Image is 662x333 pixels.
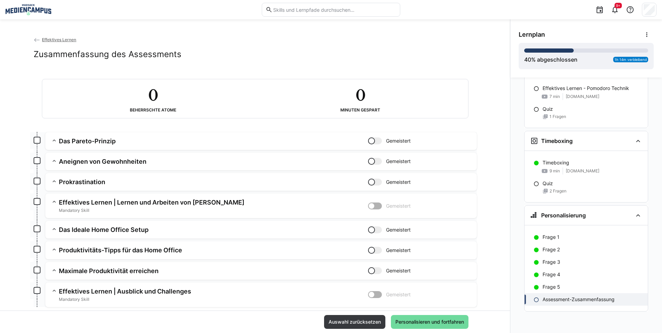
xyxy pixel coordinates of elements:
span: [DOMAIN_NAME] [566,168,599,174]
input: Skills und Lernpfade durchsuchen… [272,7,396,13]
h3: Effektives Lernen | Lernen und Arbeiten von [PERSON_NAME] [59,198,368,206]
div: % abgeschlossen [524,55,578,64]
span: Lernplan [519,31,545,38]
p: Frage 4 [543,271,560,278]
span: Gemeistert [386,247,411,254]
span: 1h 14m verbleibend [615,57,647,62]
span: 7 min [549,94,560,99]
span: Auswahl zurücksetzen [328,318,382,325]
button: Auswahl zurücksetzen [324,315,385,329]
h3: Aneignen von Gewohnheiten [59,157,368,165]
span: [DOMAIN_NAME] [566,94,599,99]
div: Minuten gespart [340,108,380,112]
button: Personalisieren und fortfahren [391,315,468,329]
span: 40 [524,56,531,63]
span: Gemeistert [386,158,411,165]
h3: Maximale Produktivität erreichen [59,267,368,275]
p: Frage 2 [543,246,560,253]
h2: 0 [148,85,158,105]
h3: Das Pareto-Prinzip [59,137,368,145]
span: Gemeistert [386,202,411,209]
p: Frage 5 [543,283,560,290]
span: Gemeistert [386,226,411,233]
span: 1 Fragen [549,114,566,119]
div: Beherrschte Atome [130,108,176,112]
p: Frage 3 [543,259,560,265]
span: Gemeistert [386,291,411,298]
h3: Prokrastination [59,178,368,186]
span: Gemeistert [386,267,411,274]
h2: 0 [356,85,365,105]
span: 9 min [549,168,560,174]
span: Gemeistert [386,179,411,186]
p: Timeboxing [543,159,569,166]
span: Gemeistert [386,137,411,144]
a: Effektives Lernen [34,37,77,42]
span: Mandatory Skill [59,208,368,213]
span: 2 Fragen [549,188,566,194]
h2: Zusammenfassung des Assessments [34,49,181,60]
p: Assessment-Zusammenfassung [543,296,615,303]
h3: Produktivitäts-Tipps für das Home Office [59,246,368,254]
h3: Das Ideale Home Office Setup [59,226,368,234]
span: Effektives Lernen [42,37,76,42]
span: Personalisieren und fortfahren [394,318,465,325]
h3: Personalisierung [541,212,586,219]
h3: Timeboxing [541,137,573,144]
p: Quiz [543,180,553,187]
span: Mandatory Skill [59,297,368,302]
h3: Effektives Lernen | Ausblick und Challenges [59,287,368,295]
p: Effektives Lernen - Pomodoro Technik [543,85,629,92]
p: Frage 1 [543,234,560,241]
p: Quiz [543,106,553,112]
span: 9+ [616,3,620,8]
